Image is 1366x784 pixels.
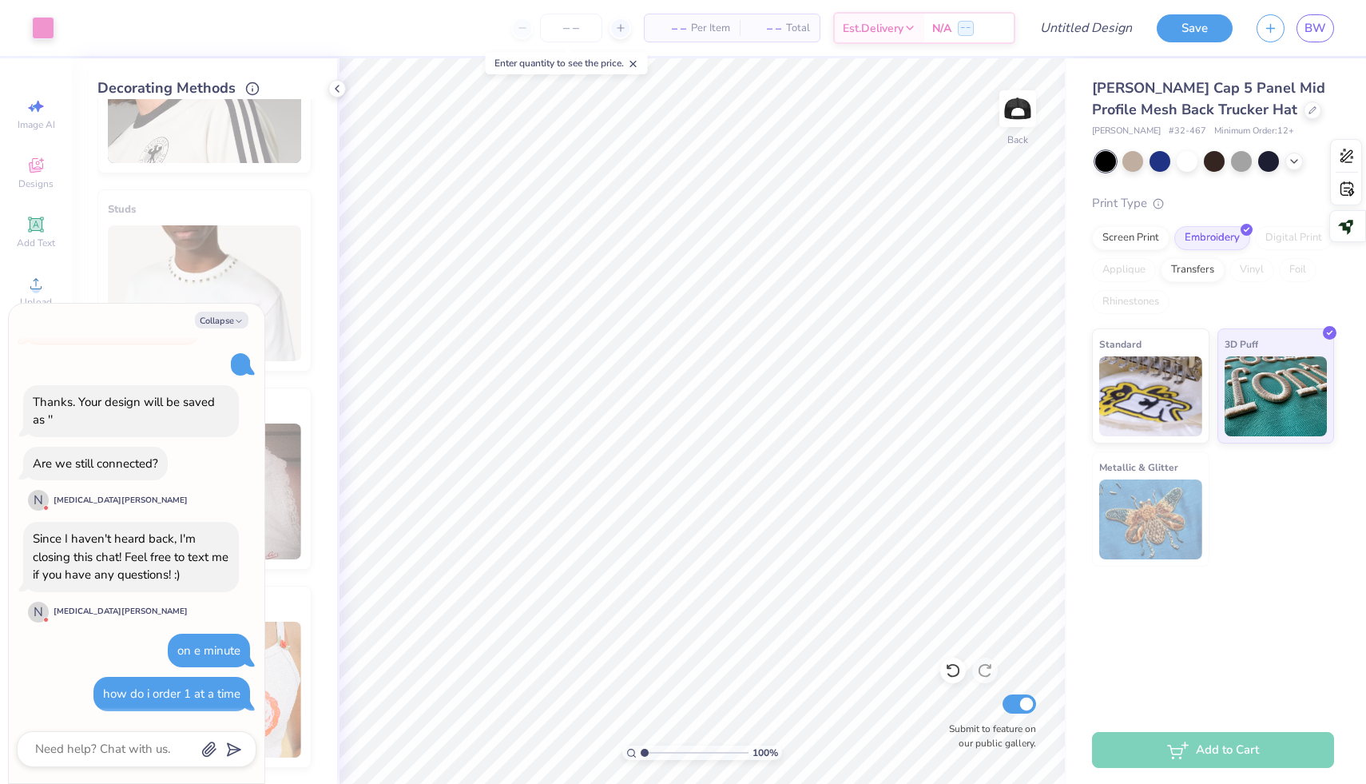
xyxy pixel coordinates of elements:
[1279,258,1316,282] div: Foil
[940,722,1036,750] label: Submit to feature on our public gallery.
[18,118,55,131] span: Image AI
[1007,133,1028,147] div: Back
[17,237,55,249] span: Add Text
[1174,226,1250,250] div: Embroidery
[1099,356,1202,436] img: Standard
[1099,480,1202,559] img: Metallic & Glitter
[749,20,781,37] span: – –
[961,22,971,34] span: – –
[486,52,648,74] div: Enter quantity to see the price.
[654,20,686,37] span: – –
[54,495,188,507] div: [MEDICAL_DATA][PERSON_NAME]
[33,456,158,472] div: Are we still connected?
[540,14,602,42] input: – –
[1092,226,1169,250] div: Screen Print
[54,606,188,618] div: [MEDICAL_DATA][PERSON_NAME]
[103,686,240,702] div: how do i order 1 at a time
[33,531,228,583] div: Since I haven't heard back, I'm closing this chat! Feel free to text me if you have any questions...
[18,177,54,190] span: Designs
[1099,459,1178,476] span: Metallic & Glitter
[1169,125,1206,138] span: # 32-467
[1161,258,1225,282] div: Transfers
[1229,258,1274,282] div: Vinyl
[195,312,248,328] button: Collapse
[1157,14,1233,42] button: Save
[1255,226,1332,250] div: Digital Print
[843,20,903,37] span: Est. Delivery
[1099,336,1142,352] span: Standard
[97,78,312,99] div: Decorating Methods
[28,602,49,623] div: N
[1092,78,1325,119] span: [PERSON_NAME] Cap 5 Panel Mid Profile Mesh Back Trucker Hat
[177,643,240,659] div: on e minute
[1092,125,1161,138] span: [PERSON_NAME]
[752,746,778,760] span: 100 %
[1002,93,1034,125] img: Back
[1225,356,1328,436] img: 3D Puff
[1214,125,1294,138] span: Minimum Order: 12 +
[786,20,810,37] span: Total
[1092,290,1169,314] div: Rhinestones
[1304,19,1326,38] span: BW
[691,20,730,37] span: Per Item
[1027,12,1145,44] input: Untitled Design
[28,490,49,511] div: N
[1092,194,1334,213] div: Print Type
[1225,336,1258,352] span: 3D Puff
[20,296,52,308] span: Upload
[932,20,951,37] span: N/A
[33,394,215,428] div: Thanks. Your design will be saved as ''
[1092,258,1156,282] div: Applique
[1297,14,1334,42] a: BW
